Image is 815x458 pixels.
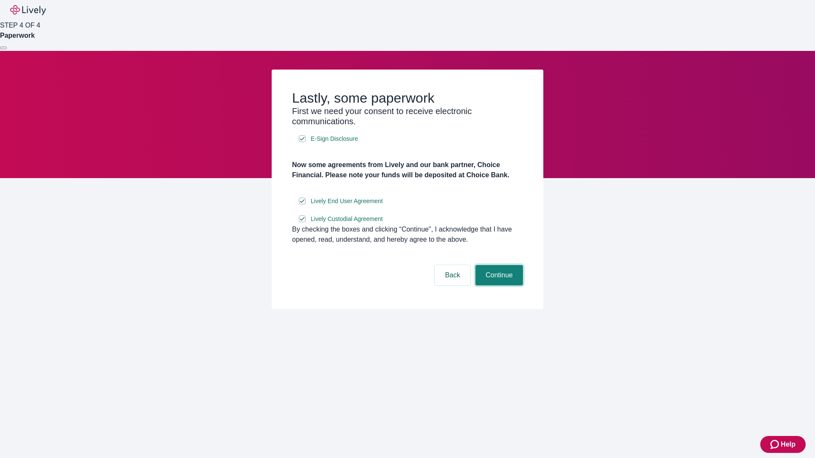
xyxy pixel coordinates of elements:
span: Help [781,439,795,450]
span: E-Sign Disclosure [311,134,358,143]
h3: First we need your consent to receive electronic communications. [292,106,523,126]
a: e-sign disclosure document [309,196,385,207]
a: e-sign disclosure document [309,214,385,224]
h4: Now some agreements from Lively and our bank partner, Choice Financial. Please note your funds wi... [292,160,523,180]
span: Lively End User Agreement [311,197,383,206]
img: Lively [10,5,46,15]
button: Back [435,265,470,285]
a: e-sign disclosure document [309,134,360,144]
button: Zendesk support iconHelp [760,436,806,453]
h2: Lastly, some paperwork [292,90,523,106]
span: Lively Custodial Agreement [311,215,383,223]
button: Continue [475,265,523,285]
div: By checking the boxes and clicking “Continue", I acknowledge that I have opened, read, understand... [292,224,523,245]
svg: Zendesk support icon [770,439,781,450]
